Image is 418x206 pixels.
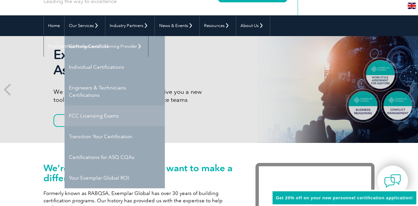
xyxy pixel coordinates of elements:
[43,163,235,183] h1: We’re here for auditors who want to make a difference
[65,57,165,77] a: Individual Certifications
[276,195,413,200] span: Get 20% off on your new personnel certification application!
[384,173,401,189] img: contact-chat.png
[408,3,416,9] img: en
[105,15,154,36] a: Industry Partners
[155,15,199,36] a: News & Events
[236,15,270,36] a: About Us
[65,126,165,147] a: Transition Your Certification
[54,47,209,78] h2: Exemplar Global Assessments
[200,15,236,36] a: Resources
[65,77,165,106] a: Engineers & Technicians Certifications
[44,15,64,36] a: Home
[65,106,165,126] a: FCC Licensing Exams
[65,15,105,36] a: Our Services
[65,147,165,168] a: Certifications for ASQ CQAs
[65,168,165,188] a: Your Exemplar Global ROI
[54,88,209,104] p: We have partnered with TalentClick to give you a new tool to create and drive high-performance teams
[44,36,148,57] a: Find Certified Professional / Training Provider
[54,114,123,127] a: Learn More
